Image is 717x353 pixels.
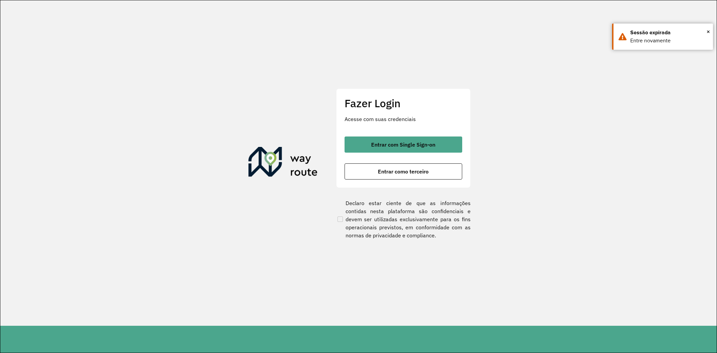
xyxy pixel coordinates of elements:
[630,37,708,45] div: Entre novamente
[707,27,710,37] button: Close
[345,136,462,153] button: button
[345,163,462,180] button: button
[248,147,318,179] img: Roteirizador AmbevTech
[371,142,435,147] span: Entrar com Single Sign-on
[345,115,462,123] p: Acesse com suas credenciais
[630,29,708,37] div: Sessão expirada
[345,97,462,110] h2: Fazer Login
[336,199,471,239] label: Declaro estar ciente de que as informações contidas nesta plataforma são confidenciais e devem se...
[707,27,710,37] span: ×
[378,169,429,174] span: Entrar como terceiro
